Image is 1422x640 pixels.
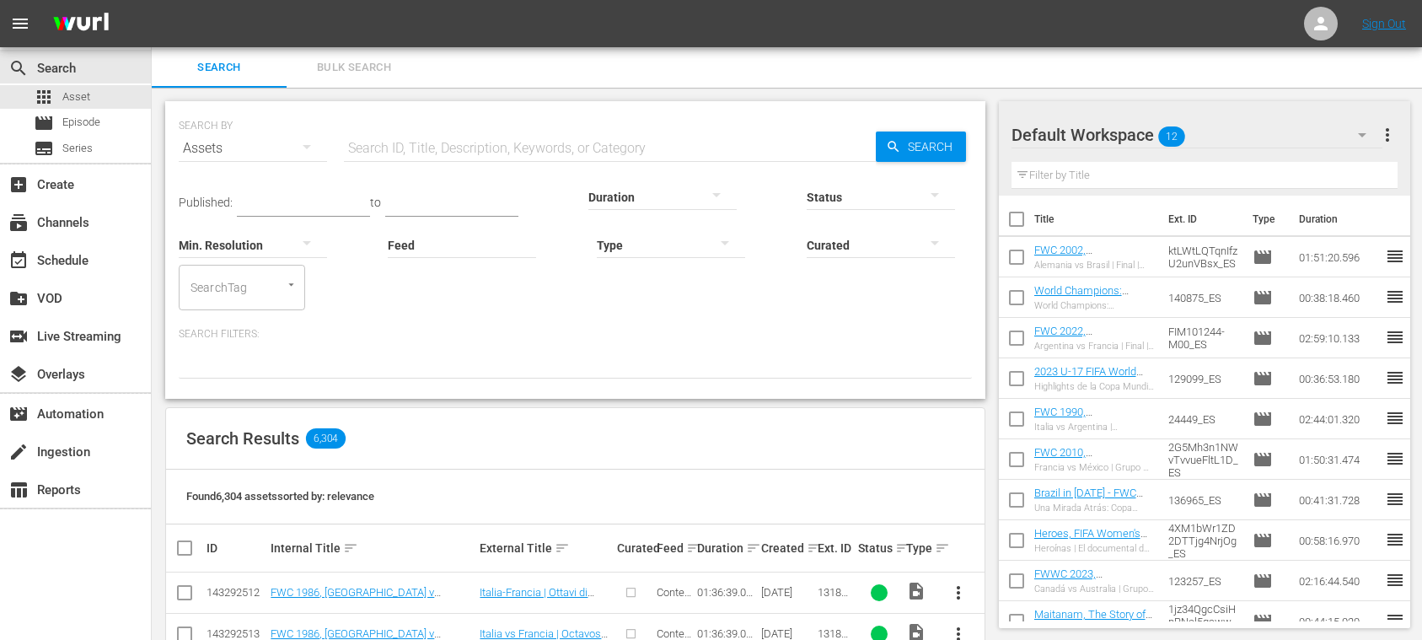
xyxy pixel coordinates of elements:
[1292,399,1385,439] td: 02:44:01.320
[1034,381,1155,392] div: Highlights de la Copa Mundial Sub 17 de la FIFA [GEOGRAPHIC_DATA] 2023™
[8,212,29,233] span: Channels
[186,428,299,449] span: Search Results
[746,541,761,556] span: sort
[1162,439,1247,480] td: 2G5Mh3n1NWvTvvueFltL1D_ES
[1253,611,1273,632] span: Episode
[1385,408,1405,428] span: reorder
[761,586,813,599] div: [DATE]
[1289,196,1390,243] th: Duration
[1034,196,1159,243] th: Title
[1034,325,1144,375] a: FWC 2022, [GEOGRAPHIC_DATA] v [GEOGRAPHIC_DATA], Final - FMR (ES)
[186,490,374,503] span: Found 6,304 assets sorted by: relevance
[1034,260,1155,271] div: Alemania vs Brasil | Final | Copa Mundial de la FIFA [GEOGRAPHIC_DATA]/[GEOGRAPHIC_DATA] 2002™ | ...
[1253,368,1273,389] span: Episode
[1385,287,1405,307] span: reorder
[1162,480,1247,520] td: 136965_ES
[1385,530,1405,550] span: reorder
[1034,503,1155,514] div: Una Mirada Atrás: Copa Mundial De La Fifa [PERSON_NAME]/[GEOGRAPHIC_DATA] 2002™
[1242,196,1289,243] th: Type
[1253,571,1273,591] span: Episode
[179,196,233,209] span: Published:
[40,4,121,44] img: ans4CAIJ8jUAAAAAAAAAAAAAAAAAAAAAAAAgQb4GAAAAAAAAAAAAAAAAAAAAAAAAJMjXAAAAAAAAAAAAAAAAAAAAAAAAgAT5G...
[858,538,901,558] div: Status
[34,138,54,159] span: Series
[1377,115,1398,155] button: more_vert
[807,541,822,556] span: sort
[1253,530,1273,551] span: Episode
[1158,119,1185,154] span: 12
[283,277,299,293] button: Open
[297,58,411,78] span: Bulk Search
[657,538,692,558] div: Feed
[1034,567,1144,618] a: FWWC 2023, [GEOGRAPHIC_DATA] v [GEOGRAPHIC_DATA] (ES)
[8,175,29,195] span: Create
[1034,446,1146,497] a: FWC 2010, [GEOGRAPHIC_DATA] v [GEOGRAPHIC_DATA], Group Stage - FMR (ES)
[1034,244,1144,294] a: FWC 2002, [GEOGRAPHIC_DATA] v [GEOGRAPHIC_DATA], Final - FMR (ES)
[207,541,266,555] div: ID
[1162,358,1247,399] td: 129099_ES
[697,538,756,558] div: Duration
[1034,422,1155,433] div: Italia vs Argentina | Semifinales | Copa Mundial de la FIFA Italia 1990™ | Partido completo
[162,58,276,78] span: Search
[62,89,90,105] span: Asset
[1292,439,1385,480] td: 01:50:31.474
[1034,341,1155,352] div: Argentina vs Francia | Final | Copa Mundial de la FIFA Catar 2022™ | Partido Completo
[1034,406,1144,456] a: FWC 1990, [GEOGRAPHIC_DATA] v [GEOGRAPHIC_DATA], Semi-Finals - FMR (ES)
[938,573,979,613] button: more_vert
[179,125,327,172] div: Assets
[1253,328,1273,348] span: Episode
[271,538,475,558] div: Internal Title
[697,586,756,599] div: 01:36:39.080
[8,404,29,424] span: Automation
[1385,610,1405,631] span: reorder
[306,428,346,449] span: 6,304
[1292,277,1385,318] td: 00:38:18.460
[1034,365,1143,390] a: 2023 U-17 FIFA World Cup Highlights (ES)
[895,541,910,556] span: sort
[1253,288,1273,308] span: Episode
[876,132,966,162] button: Search
[1034,300,1155,311] div: World Champions: [GEOGRAPHIC_DATA] 2018
[1362,17,1406,30] a: Sign Out
[179,327,972,342] p: Search Filters:
[1385,327,1405,347] span: reorder
[34,87,54,107] span: Asset
[8,480,29,500] span: Reports
[1253,490,1273,510] span: Episode
[1385,246,1405,266] span: reorder
[1377,125,1398,145] span: more_vert
[1292,480,1385,520] td: 00:41:31.728
[1162,318,1247,358] td: FIM101244-M00_ES
[818,586,848,611] span: 131882_ITA
[1162,520,1247,561] td: 4XM1bWr1ZD2DTTjg4NrjOg_ES
[686,541,701,556] span: sort
[1292,520,1385,561] td: 00:58:16.970
[62,140,93,157] span: Series
[555,541,570,556] span: sort
[1385,449,1405,469] span: reorder
[1011,111,1383,159] div: Default Workspace
[1158,196,1242,243] th: Ext. ID
[1034,462,1155,473] div: Francia vs México | Grupo A | Copa Mundial de la FIFA Sudáfrica 2010™ | Partido completo
[1292,561,1385,601] td: 02:16:44.540
[10,13,30,34] span: menu
[8,326,29,347] span: Live Streaming
[207,586,266,599] div: 143292512
[818,541,853,555] div: Ext. ID
[1034,284,1136,322] a: World Champions: [GEOGRAPHIC_DATA] 2018 (ES)
[271,586,441,611] a: FWC 1986, [GEOGRAPHIC_DATA] v [GEOGRAPHIC_DATA] (IT)
[1385,570,1405,590] span: reorder
[207,627,266,640] div: 143292513
[1162,561,1247,601] td: 123257_ES
[8,364,29,385] span: Overlays
[906,538,933,558] div: Type
[761,538,813,558] div: Created
[8,442,29,462] span: Ingestion
[617,541,652,555] div: Curated
[1162,277,1247,318] td: 140875_ES
[8,288,29,309] span: VOD
[62,114,100,131] span: Episode
[935,541,950,556] span: sort
[1253,449,1273,470] span: Episode
[1034,584,1155,594] div: Canadá vs Australia | Grupo B | Copa Mundial Femenina de la FIFA Australia & [GEOGRAPHIC_DATA] 20...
